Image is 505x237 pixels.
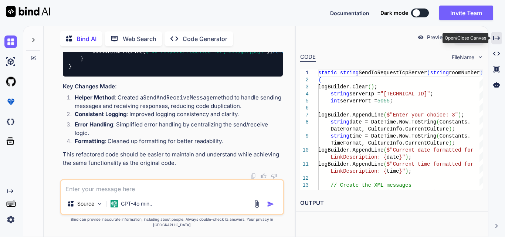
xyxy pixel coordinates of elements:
img: ai-studio [4,55,17,68]
span: date [387,154,399,160]
span: string [340,70,359,76]
li: : Created a method to handle sending messages and receiving responses, reducing code duplication. [69,94,283,110]
img: preview [417,34,424,41]
span: static [318,70,337,76]
h3: Key Changes Made: [63,82,283,91]
span: $"Current time formatted for [387,161,474,167]
span: }" [399,154,405,160]
div: 8 [300,119,309,126]
div: 1 [300,70,309,77]
span: ; [390,98,393,104]
span: LinkDescription: { [331,168,387,174]
span: ; [409,168,411,174]
span: "[TECHNICAL_ID]" [380,91,430,97]
span: ; [430,91,433,97]
span: ) [458,112,461,118]
div: 3 [300,84,309,91]
h2: OUTPUT [296,194,488,212]
span: TimeFormat, CultureInfo.CurrentCulture [331,140,449,146]
span: LinkDescription: { [331,154,387,160]
img: copy [250,173,256,179]
img: attachment [253,200,261,208]
div: 5 [300,98,309,105]
span: string [430,70,449,76]
img: chevron down [477,54,484,60]
img: darkCloudIdeIcon [4,115,17,128]
strong: Helper Method [75,94,115,101]
span: time [387,168,399,174]
button: Invite Team [439,6,493,20]
span: ; [452,126,455,132]
span: $"Enter your choice: 3" [387,112,458,118]
img: Pick Models [96,201,103,207]
p: Source [77,200,94,207]
span: logBuilder.AppendLine [318,112,383,118]
strong: Consistent Logging [75,111,126,118]
span: { [318,77,321,83]
span: time = DateTime.Now.ToString [349,133,436,139]
span: ) [449,140,452,146]
span: roomNumber [449,70,480,76]
span: SendToRequestTcpServer [359,70,427,76]
span: string [424,189,443,195]
span: ; [409,154,411,160]
span: ) [449,126,452,132]
img: premium [4,95,17,108]
li: : Simplified error handling by centralizing the send/receive logic. [69,121,283,137]
img: settings [4,213,17,226]
span: serverPort = [340,98,377,104]
li: : Improved logging consistency and clarity. [69,110,283,121]
span: string [331,119,349,125]
span: FileName [452,54,474,61]
span: string [331,189,349,195]
span: }" [399,168,405,174]
span: int [331,98,340,104]
div: 7 [300,112,309,119]
p: Bind can provide inaccurate information, including about people. Always double-check its answers.... [60,217,284,228]
span: Constants. [440,119,471,125]
img: GPT-4o mini [111,200,118,207]
img: like [261,173,267,179]
code: SendAndReceiveMessage [143,94,213,101]
span: $"Current date formatted for [387,147,474,153]
span: logBuilder.AppendLine [318,147,383,153]
span: DateFormat, CultureInfo.CurrentCulture [331,126,449,132]
p: Web Search [123,34,156,43]
span: ( [436,133,439,139]
img: chat [4,35,17,48]
span: ( [383,161,386,167]
div: 4 [300,91,309,98]
img: Bind AI [6,6,50,17]
p: Preview [427,34,447,41]
span: ( [368,84,371,90]
img: icon [267,200,274,208]
span: ( [427,70,430,76]
div: 11 [300,161,309,168]
span: serverIp = [349,91,380,97]
span: ( [436,119,439,125]
div: 14 [300,189,309,196]
div: 12 [300,175,309,182]
p: GPT-4o min.. [121,200,152,207]
span: // Create the XML messages [331,182,411,188]
span: logBuilder.Clear [318,84,368,90]
span: ; [374,84,377,90]
span: string [331,91,349,97]
span: linkDescriptionMessage = [349,189,424,195]
span: date = DateTime.Now.ToString [349,119,436,125]
p: Bind AI [77,34,96,43]
span: string [331,133,349,139]
span: .Format [443,189,464,195]
div: Open/Close Canvas [443,33,488,43]
div: 2 [300,77,309,84]
span: 5055 [377,98,390,104]
span: Constants. [440,133,471,139]
img: githubLight [4,75,17,88]
span: ( [383,112,386,118]
strong: Error Handling [75,121,113,128]
span: ) [371,84,374,90]
div: 10 [300,147,309,154]
button: Documentation [330,9,369,17]
span: ( [383,147,386,153]
span: ) [405,154,408,160]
